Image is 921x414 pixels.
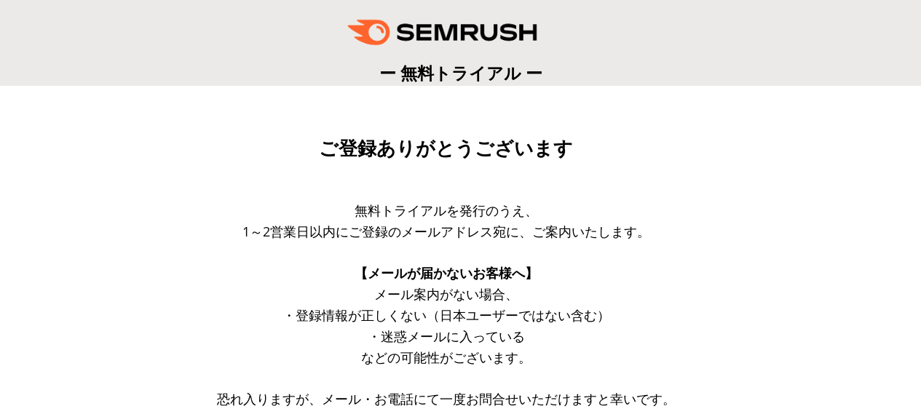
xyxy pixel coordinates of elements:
[217,390,676,407] span: 恐れ入りますが、メール・お電話にて一度お問合せいただけますと幸いです。
[242,223,650,240] span: 1～2営業日以内にご登録のメールアドレス宛に、ご案内いたします。
[355,202,538,219] span: 無料トライアルを発行のうえ、
[374,285,518,303] span: メール案内がない場合、
[379,61,542,84] span: ー 無料トライアル ー
[361,349,531,366] span: などの可能性がございます。
[282,306,610,324] span: ・登録情報が正しくない（日本ユーザーではない含む）
[368,327,525,345] span: ・迷惑メールに入っている
[355,264,538,282] span: 【メールが届かないお客様へ】
[319,138,573,159] span: ご登録ありがとうございます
